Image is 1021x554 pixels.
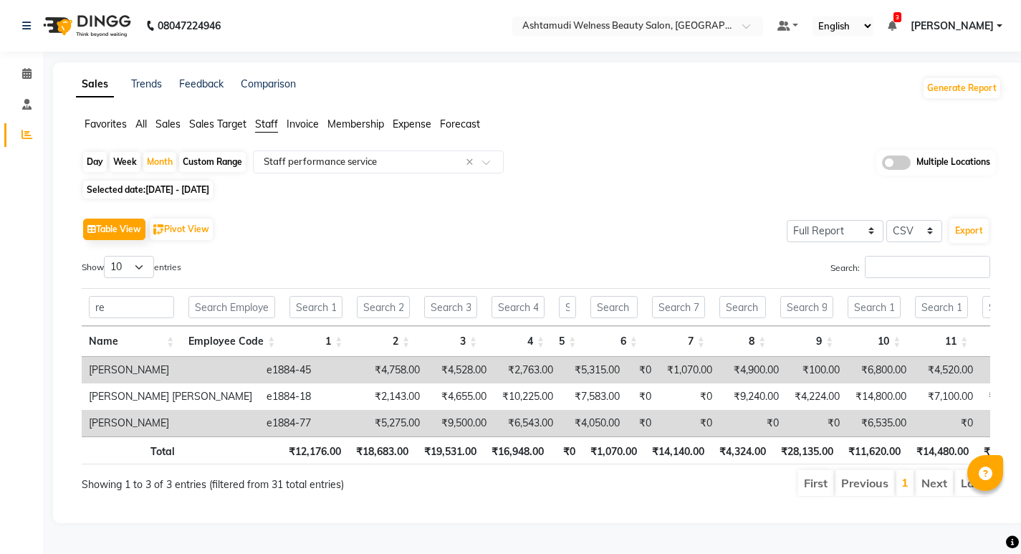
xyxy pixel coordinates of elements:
[158,6,221,46] b: 08047224946
[350,326,417,357] th: 2: activate to sort column ascending
[82,357,259,383] td: [PERSON_NAME]
[259,357,360,383] td: e1884-45
[327,118,384,130] span: Membership
[911,19,994,34] span: [PERSON_NAME]
[484,436,551,464] th: ₹16,948.00
[893,12,901,22] span: 3
[719,383,786,410] td: ₹9,240.00
[427,383,494,410] td: ₹4,655.00
[82,256,181,278] label: Show entries
[82,383,259,410] td: [PERSON_NAME] [PERSON_NAME]
[348,436,416,464] th: ₹18,683.00
[82,436,182,464] th: Total
[83,219,145,240] button: Table View
[901,475,909,489] a: 1
[888,19,896,32] a: 3
[189,118,246,130] span: Sales Target
[179,77,224,90] a: Feedback
[494,357,560,383] td: ₹2,763.00
[427,357,494,383] td: ₹4,528.00
[583,436,644,464] th: ₹1,070.00
[484,326,552,357] th: 4: activate to sort column ascending
[840,326,908,357] th: 10: activate to sort column ascending
[150,219,213,240] button: Pivot View
[181,326,282,357] th: Employee Code: activate to sort column ascending
[155,118,181,130] span: Sales
[583,326,645,357] th: 6: activate to sort column ascending
[37,6,135,46] img: logo
[494,410,560,436] td: ₹6,543.00
[711,436,773,464] th: ₹4,324.00
[786,383,847,410] td: ₹4,224.00
[145,184,209,195] span: [DATE] - [DATE]
[560,357,627,383] td: ₹5,315.00
[627,383,658,410] td: ₹0
[914,383,980,410] td: ₹7,100.00
[780,296,833,318] input: Search 9
[255,118,278,130] span: Staff
[949,219,989,243] button: Export
[915,296,968,318] input: Search 11
[82,326,181,357] th: Name: activate to sort column ascending
[627,410,658,436] td: ₹0
[712,326,774,357] th: 8: activate to sort column ascending
[360,410,427,436] td: ₹5,275.00
[287,118,319,130] span: Invoice
[179,152,246,172] div: Custom Range
[560,383,627,410] td: ₹7,583.00
[82,410,259,436] td: [PERSON_NAME]
[360,357,427,383] td: ₹4,758.00
[916,156,990,170] span: Multiple Locations
[82,469,448,492] div: Showing 1 to 3 of 3 entries (filtered from 31 total entries)
[492,296,545,318] input: Search 4
[424,296,477,318] input: Search 3
[840,436,908,464] th: ₹11,620.00
[289,296,342,318] input: Search 1
[645,326,712,357] th: 7: activate to sort column ascending
[153,224,164,235] img: pivot.png
[357,296,410,318] input: Search 2
[259,410,360,436] td: e1884-77
[830,256,990,278] label: Search:
[393,118,431,130] span: Expense
[908,436,975,464] th: ₹14,480.00
[914,410,980,436] td: ₹0
[135,118,147,130] span: All
[83,152,107,172] div: Day
[552,326,583,357] th: 5: activate to sort column ascending
[658,410,719,436] td: ₹0
[644,436,711,464] th: ₹14,140.00
[494,383,560,410] td: ₹10,225.00
[360,383,427,410] td: ₹2,143.00
[719,357,786,383] td: ₹4,900.00
[440,118,480,130] span: Forecast
[76,72,114,97] a: Sales
[914,357,980,383] td: ₹4,520.00
[847,357,914,383] td: ₹6,800.00
[865,256,990,278] input: Search:
[551,436,583,464] th: ₹0
[89,296,174,318] input: Search Name
[924,78,1000,98] button: Generate Report
[417,326,484,357] th: 3: activate to sort column ascending
[282,326,350,357] th: 1: activate to sort column ascending
[719,410,786,436] td: ₹0
[259,383,360,410] td: e1884-18
[560,410,627,436] td: ₹4,050.00
[559,296,576,318] input: Search 5
[83,181,213,199] span: Selected date:
[786,410,847,436] td: ₹0
[281,436,348,464] th: ₹12,176.00
[188,296,275,318] input: Search Employee Code
[131,77,162,90] a: Trends
[427,410,494,436] td: ₹9,500.00
[652,296,705,318] input: Search 7
[773,326,840,357] th: 9: activate to sort column ascending
[719,296,767,318] input: Search 8
[241,77,296,90] a: Comparison
[847,410,914,436] td: ₹6,535.00
[466,155,478,170] span: Clear all
[848,296,901,318] input: Search 10
[847,383,914,410] td: ₹14,800.00
[110,152,140,172] div: Week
